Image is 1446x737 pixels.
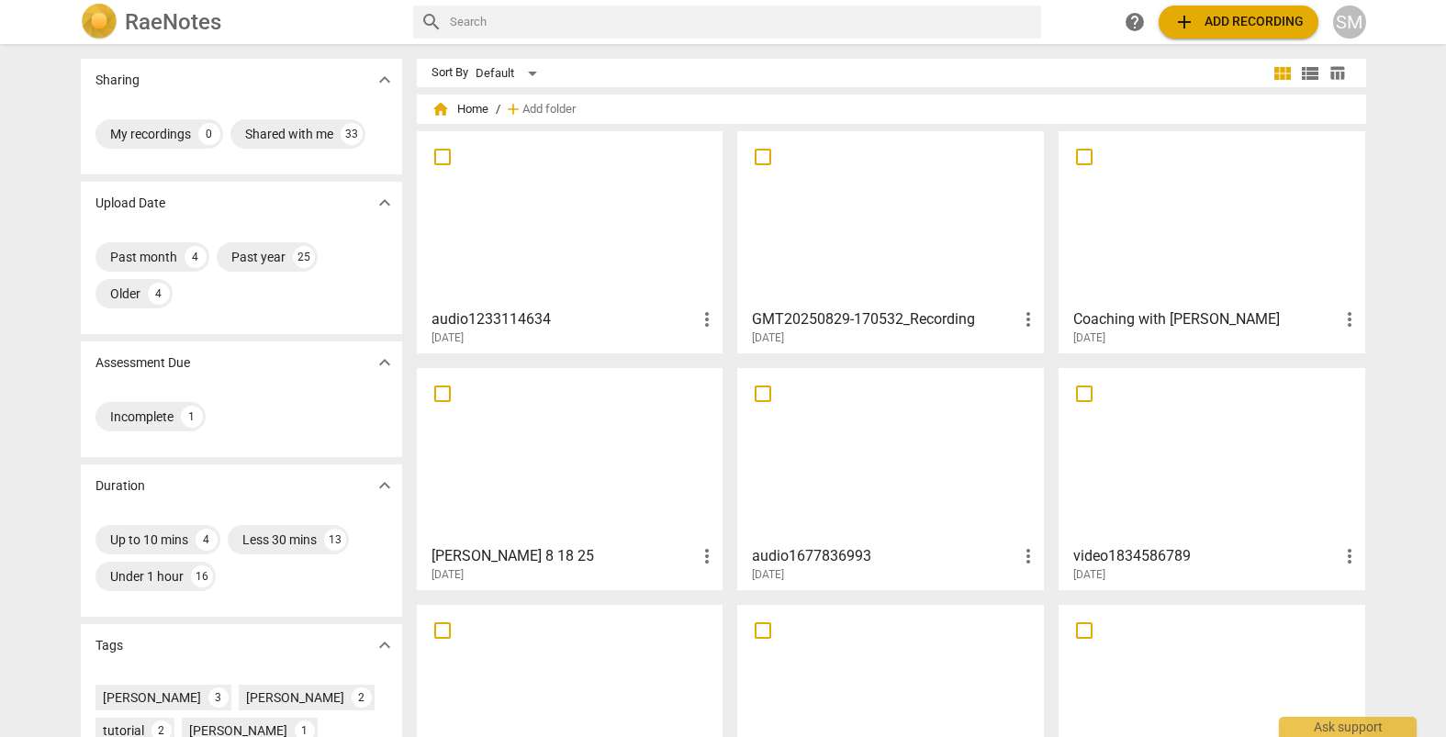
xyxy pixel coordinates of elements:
[110,125,191,143] div: My recordings
[752,330,784,346] span: [DATE]
[191,565,213,587] div: 16
[1269,60,1296,87] button: Tile view
[744,138,1037,345] a: GMT20250829-170532_Recording[DATE]
[371,631,398,659] button: Show more
[1065,374,1359,582] a: video1834586789[DATE]
[420,11,443,33] span: search
[432,100,488,118] span: Home
[1073,545,1339,567] h3: video1834586789
[81,4,398,40] a: LogoRaeNotes
[1173,11,1304,33] span: Add recording
[125,9,221,35] h2: RaeNotes
[423,138,717,345] a: audio1233114634[DATE]
[95,476,145,496] p: Duration
[352,687,372,708] div: 2
[432,100,450,118] span: home
[208,687,229,708] div: 3
[324,529,346,551] div: 13
[1017,308,1039,330] span: more_vert
[432,66,468,80] div: Sort By
[1328,64,1346,82] span: table_chart
[341,123,363,145] div: 33
[374,192,396,214] span: expand_more
[95,353,190,373] p: Assessment Due
[1296,60,1324,87] button: List view
[696,308,718,330] span: more_vert
[103,688,201,707] div: [PERSON_NAME]
[110,248,177,266] div: Past month
[1073,330,1105,346] span: [DATE]
[432,545,697,567] h3: Sonja Olsen 8 18 25
[1339,545,1361,567] span: more_vert
[1124,11,1146,33] span: help
[1065,138,1359,345] a: Coaching with [PERSON_NAME][DATE]
[504,100,522,118] span: add
[245,125,333,143] div: Shared with me
[185,246,207,268] div: 4
[522,103,576,117] span: Add folder
[450,7,1034,37] input: Search
[432,567,464,583] span: [DATE]
[246,688,344,707] div: [PERSON_NAME]
[752,308,1017,330] h3: GMT20250829-170532_Recording
[371,472,398,499] button: Show more
[744,374,1037,582] a: audio1677836993[DATE]
[1017,545,1039,567] span: more_vert
[196,529,218,551] div: 4
[1279,717,1417,737] div: Ask support
[1073,567,1105,583] span: [DATE]
[423,374,717,582] a: [PERSON_NAME] 8 18 25[DATE]
[476,59,544,88] div: Default
[496,103,500,117] span: /
[1299,62,1321,84] span: view_list
[1159,6,1318,39] button: Upload
[1324,60,1351,87] button: Table view
[371,189,398,217] button: Show more
[1073,308,1339,330] h3: Coaching with Mindy
[148,283,170,305] div: 4
[1333,6,1366,39] button: SM
[432,308,697,330] h3: audio1233114634
[231,248,286,266] div: Past year
[110,530,188,549] div: Up to 10 mins
[198,123,220,145] div: 0
[696,545,718,567] span: more_vert
[374,352,396,374] span: expand_more
[293,246,315,268] div: 25
[1272,62,1294,84] span: view_module
[371,66,398,94] button: Show more
[374,69,396,91] span: expand_more
[110,285,140,303] div: Older
[110,408,174,426] div: Incomplete
[95,194,165,213] p: Upload Date
[374,475,396,497] span: expand_more
[374,634,396,656] span: expand_more
[752,567,784,583] span: [DATE]
[752,545,1017,567] h3: audio1677836993
[95,71,140,90] p: Sharing
[242,530,317,549] div: Less 30 mins
[1118,6,1151,39] a: Help
[110,567,184,586] div: Under 1 hour
[371,349,398,376] button: Show more
[181,406,203,428] div: 1
[95,636,123,655] p: Tags
[432,330,464,346] span: [DATE]
[1173,11,1195,33] span: add
[81,4,118,40] img: Logo
[1339,308,1361,330] span: more_vert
